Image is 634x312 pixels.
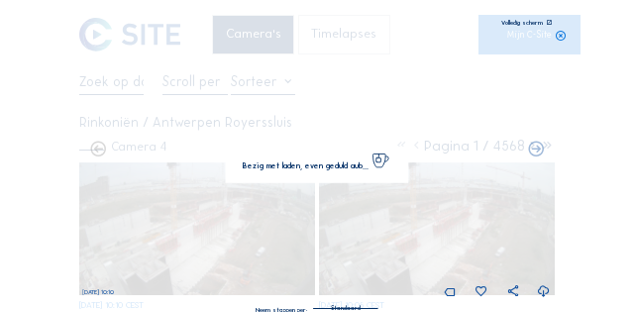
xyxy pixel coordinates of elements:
div: Standaard [314,299,378,309]
div: Volledig scherm [501,20,543,26]
i: Forward [89,141,107,158]
span: Bezig met laden, even geduld aub... [243,161,369,169]
i: Back [527,141,545,158]
span: [DATE] 10:10 [82,288,114,296]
